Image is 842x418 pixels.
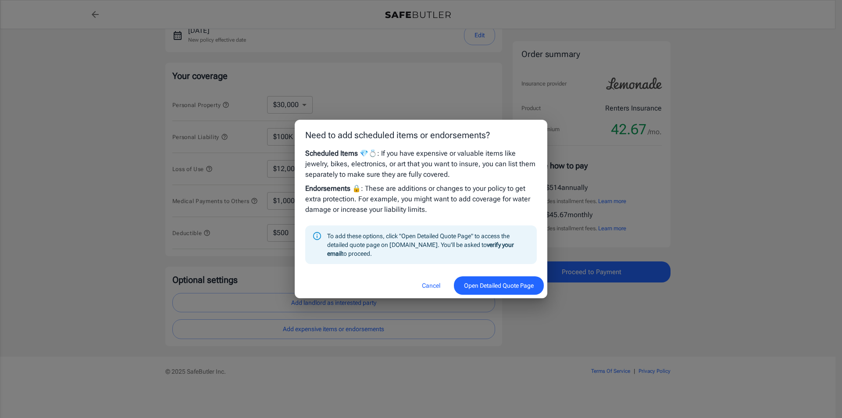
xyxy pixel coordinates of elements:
[327,228,530,261] div: To add these options, click "Open Detailed Quote Page" to access the detailed quote page on [DOMA...
[305,129,537,142] p: Need to add scheduled items or endorsements?
[327,241,514,257] strong: verify your email
[305,148,537,180] p: : If you have expensive or valuable items like jewelry, bikes, electronics, or art that you want ...
[454,276,544,295] button: Open Detailed Quote Page
[412,276,450,295] button: Cancel
[305,184,361,193] strong: Endorsements 🔒
[305,149,377,157] strong: Scheduled Items 💎💍
[305,183,537,215] p: : These are additions or changes to your policy to get extra protection. For example, you might w...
